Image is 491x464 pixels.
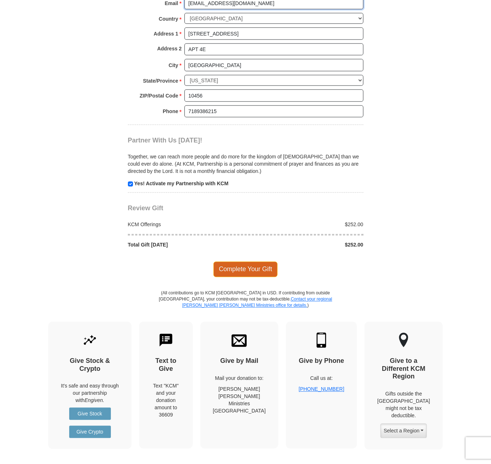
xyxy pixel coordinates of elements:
[128,153,363,175] p: Together, we can reach more people and do more for the kingdom of [DEMOGRAPHIC_DATA] than we coul...
[84,398,104,403] i: Engiven.
[82,333,97,348] img: give-by-stock.svg
[69,408,111,420] a: Give Stock
[232,333,247,348] img: envelope.svg
[314,333,329,348] img: mobile.svg
[213,386,266,415] p: [PERSON_NAME] [PERSON_NAME] Ministries [GEOGRAPHIC_DATA]
[134,181,228,187] strong: Yes! Activate my Partnership with KCM
[377,357,430,381] h4: Give to a Different KCM Region
[124,221,246,228] div: KCM Offerings
[380,424,427,438] button: Select a Region
[124,241,246,249] div: Total Gift [DATE]
[128,137,203,144] span: Partner With Us [DATE]!
[152,357,180,373] h4: Text to Give
[246,221,367,228] div: $252.00
[182,297,332,308] a: Contact your regional [PERSON_NAME] [PERSON_NAME] Ministries office for details.
[69,426,111,438] a: Give Crypto
[168,60,178,70] strong: City
[158,333,174,348] img: text-to-give.svg
[159,14,178,24] strong: Country
[299,357,344,365] h4: Give by Phone
[140,91,178,101] strong: ZIP/Postal Code
[157,43,182,54] strong: Address 2
[163,106,178,116] strong: Phone
[299,375,344,382] p: Call us at:
[152,382,180,419] div: Text "KCM" and your donation amount to 36609
[154,29,178,39] strong: Address 1
[399,333,409,348] img: other-region
[213,375,266,382] p: Mail your donation to:
[143,76,178,86] strong: State/Province
[61,357,119,373] h4: Give Stock & Crypto
[246,241,367,249] div: $252.00
[213,357,266,365] h4: Give by Mail
[128,205,163,212] span: Review Gift
[159,290,333,322] p: (All contributions go to KCM [GEOGRAPHIC_DATA] in USD. If contributing from outside [GEOGRAPHIC_D...
[61,382,119,404] p: It's safe and easy through our partnership with
[377,390,430,419] p: Gifts outside the [GEOGRAPHIC_DATA] might not be tax deductible.
[299,386,344,392] a: [PHONE_NUMBER]
[213,262,278,277] span: Complete Your Gift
